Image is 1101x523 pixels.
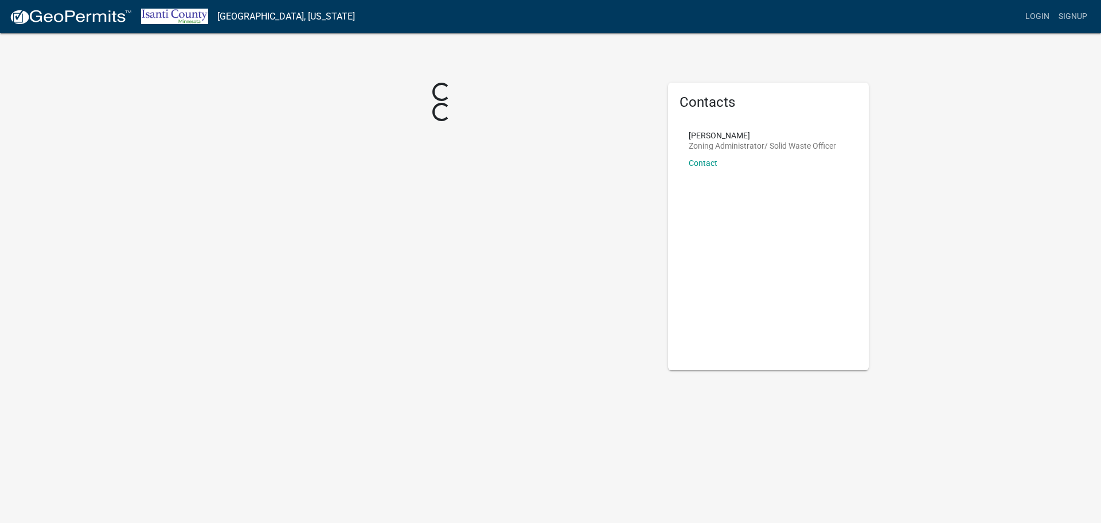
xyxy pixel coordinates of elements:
[680,94,857,111] h5: Contacts
[141,9,208,24] img: Isanti County, Minnesota
[689,158,717,168] a: Contact
[1021,6,1054,28] a: Login
[689,131,836,140] p: [PERSON_NAME]
[1054,6,1092,28] a: Signup
[689,142,836,150] p: Zoning Administrator/ Solid Waste Officer
[217,7,355,26] a: [GEOGRAPHIC_DATA], [US_STATE]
